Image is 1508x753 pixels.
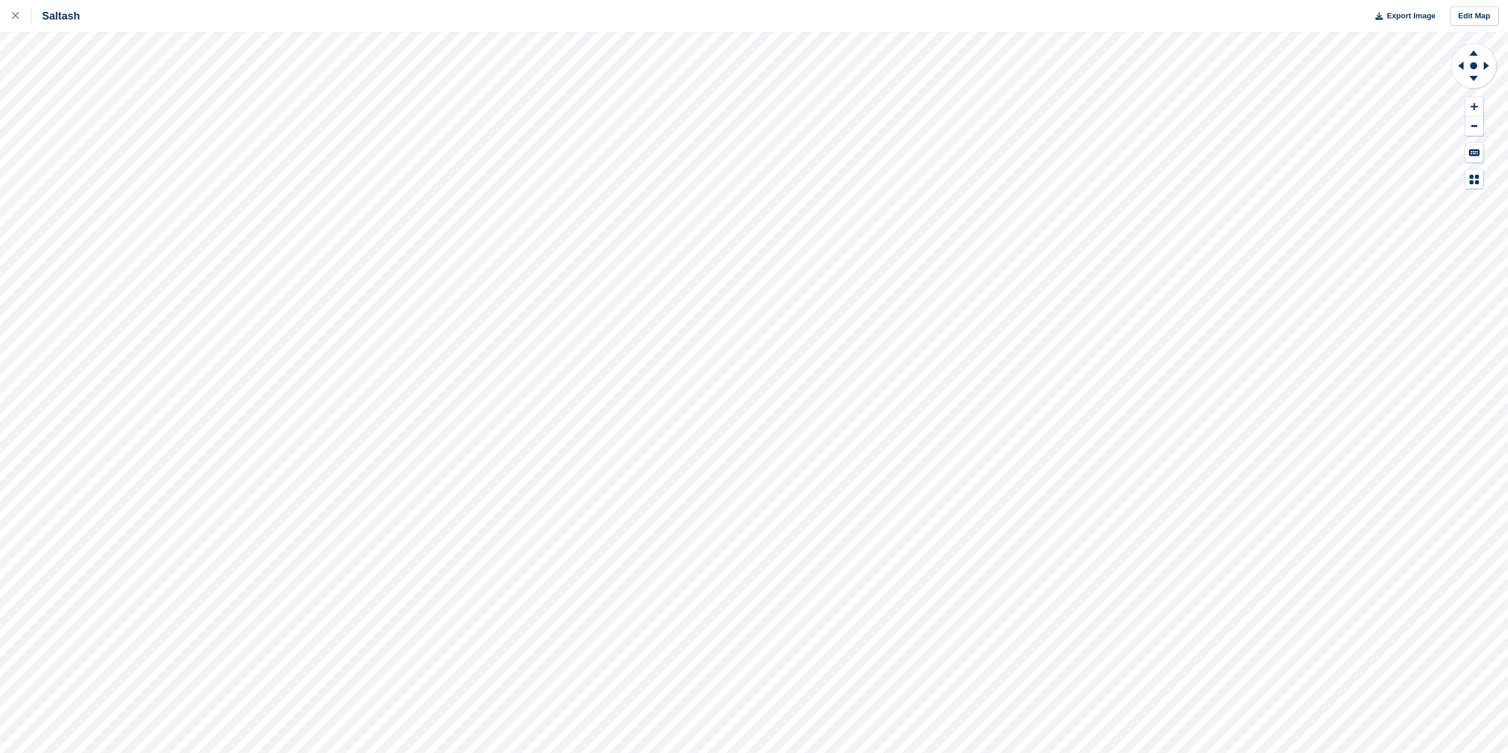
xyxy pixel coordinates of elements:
[1387,10,1435,22] span: Export Image
[31,9,80,23] div: Saltash
[1465,143,1483,162] button: Keyboard Shortcuts
[1465,117,1483,136] button: Zoom Out
[1465,169,1483,189] button: Map Legend
[1450,7,1499,26] a: Edit Map
[1368,7,1436,26] button: Export Image
[1465,97,1483,117] button: Zoom In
